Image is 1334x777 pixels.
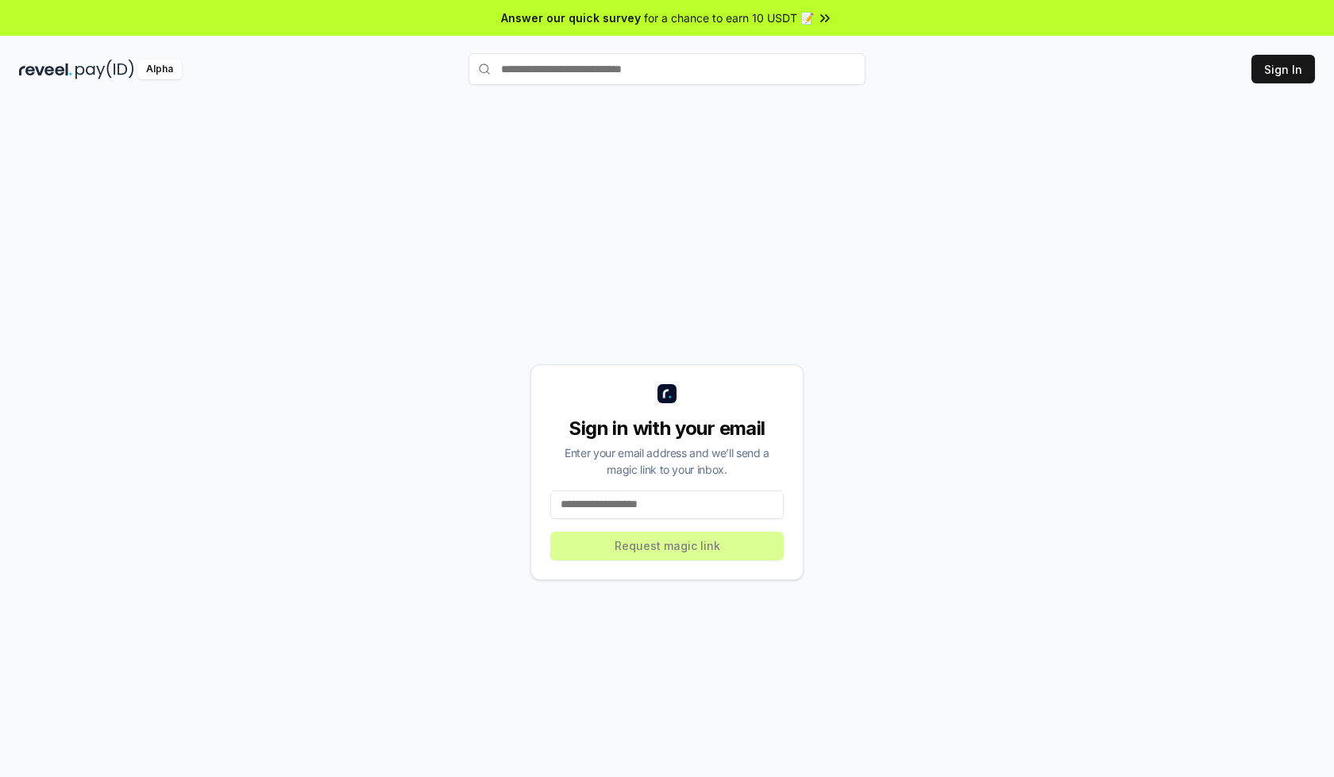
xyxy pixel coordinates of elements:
[550,416,784,441] div: Sign in with your email
[19,60,72,79] img: reveel_dark
[657,384,677,403] img: logo_small
[644,10,814,26] span: for a chance to earn 10 USDT 📝
[550,444,784,478] div: Enter your email address and we’ll send a magic link to your inbox.
[137,60,182,79] div: Alpha
[75,60,134,79] img: pay_id
[501,10,641,26] span: Answer our quick survey
[1251,55,1315,83] button: Sign In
